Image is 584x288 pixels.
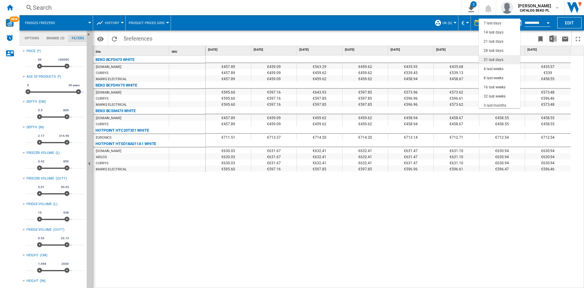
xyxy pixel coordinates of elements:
[484,66,503,72] div: 4 last weeks
[484,30,503,35] div: 14 last days
[484,39,503,44] div: 21 last days
[484,76,503,81] div: 8 last weeks
[484,85,506,90] div: 16 last weeks
[484,94,506,99] div: 32 last weeks
[484,48,503,53] div: 28 last days
[484,21,501,26] div: 7 last days
[484,103,506,108] div: 3 last months
[484,57,503,62] div: 31 last days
